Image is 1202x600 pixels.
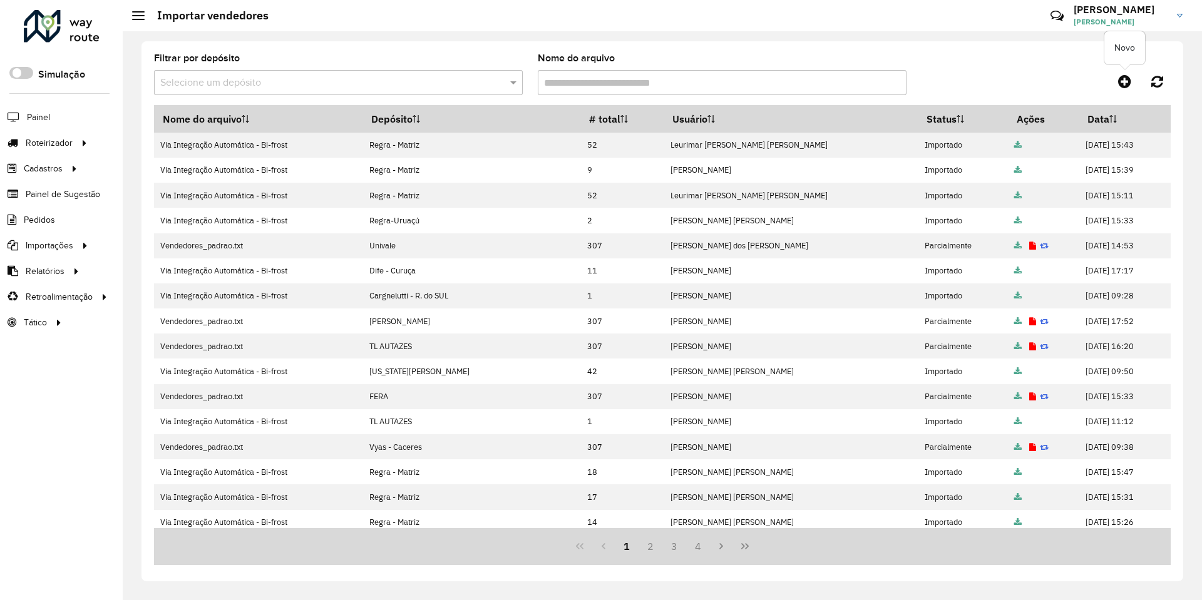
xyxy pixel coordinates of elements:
[1029,442,1036,452] a: Exibir log de erros
[1079,409,1170,434] td: [DATE] 11:12
[580,233,664,258] td: 307
[363,158,581,183] td: Regra - Matriz
[26,188,100,201] span: Painel de Sugestão
[664,283,918,308] td: [PERSON_NAME]
[538,51,615,66] label: Nome do arquivo
[1014,391,1022,402] a: Arquivo completo
[918,510,1008,535] td: Importado
[363,434,581,459] td: Vyas - Caceres
[1029,316,1036,327] a: Exibir log de erros
[918,233,1008,258] td: Parcialmente
[664,133,918,158] td: Leurimar [PERSON_NAME] [PERSON_NAME]
[1079,208,1170,233] td: [DATE] 15:33
[1014,265,1022,276] a: Arquivo completo
[1014,240,1022,251] a: Arquivo completo
[363,133,581,158] td: Regra - Matriz
[664,308,918,333] td: [PERSON_NAME]
[615,534,639,558] button: 1
[918,459,1008,484] td: Importado
[918,183,1008,208] td: Importado
[918,434,1008,459] td: Parcialmente
[363,409,581,434] td: TL AUTAZES
[1079,106,1170,133] th: Data
[664,358,918,384] td: [PERSON_NAME] [PERSON_NAME]
[918,484,1008,509] td: Importado
[154,133,363,158] td: Via Integração Automática - Bi-frost
[154,51,240,66] label: Filtrar por depósito
[154,183,363,208] td: Via Integração Automática - Bi-frost
[580,283,664,308] td: 1
[24,213,55,226] span: Pedidos
[580,183,664,208] td: 52
[1079,459,1170,484] td: [DATE] 15:47
[363,208,581,233] td: Regra-Uruaçú
[1008,106,1079,133] th: Ações
[363,183,581,208] td: Regra - Matriz
[1014,366,1022,377] a: Arquivo completo
[664,409,918,434] td: [PERSON_NAME]
[918,283,1008,308] td: Importado
[363,333,581,358] td: TL AUTAZES
[1079,133,1170,158] td: [DATE] 15:43
[1014,416,1022,427] a: Arquivo completo
[154,106,363,133] th: Nome do arquivo
[154,409,363,434] td: Via Integração Automática - Bi-frost
[154,510,363,535] td: Via Integração Automática - Bi-frost
[1014,316,1022,327] a: Arquivo completo
[664,208,918,233] td: [PERSON_NAME] [PERSON_NAME]
[918,158,1008,183] td: Importado
[580,308,664,333] td: 307
[1079,333,1170,358] td: [DATE] 16:20
[1014,492,1022,502] a: Arquivo completo
[664,384,918,409] td: [PERSON_NAME]
[154,233,363,258] td: Vendedores_padrao.txt
[154,208,363,233] td: Via Integração Automática - Bi-frost
[580,158,664,183] td: 9
[154,358,363,384] td: Via Integração Automática - Bi-frost
[1014,517,1022,527] a: Arquivo completo
[145,9,269,23] h2: Importar vendedores
[918,106,1008,133] th: Status
[154,484,363,509] td: Via Integração Automática - Bi-frost
[154,459,363,484] td: Via Integração Automática - Bi-frost
[26,265,64,278] span: Relatórios
[662,534,686,558] button: 3
[580,106,664,133] th: # total
[664,510,918,535] td: [PERSON_NAME] [PERSON_NAME]
[580,434,664,459] td: 307
[154,434,363,459] td: Vendedores_padrao.txt
[363,510,581,535] td: Regra - Matriz
[363,459,581,484] td: Regra - Matriz
[1040,391,1049,402] a: Reimportar
[1104,31,1145,64] div: Novo
[363,384,581,409] td: FERA
[1040,316,1049,327] a: Reimportar
[664,158,918,183] td: [PERSON_NAME]
[1040,442,1049,452] a: Reimportar
[580,208,664,233] td: 2
[1079,233,1170,258] td: [DATE] 14:53
[580,409,664,434] td: 1
[733,534,757,558] button: Last Page
[664,434,918,459] td: [PERSON_NAME]
[918,409,1008,434] td: Importado
[27,111,50,124] span: Painel
[918,358,1008,384] td: Importado
[363,258,581,283] td: Dife - Curuça
[664,183,918,208] td: Leurimar [PERSON_NAME] [PERSON_NAME]
[1029,240,1036,251] a: Exibir log de erros
[1014,290,1022,301] a: Arquivo completo
[38,67,85,82] label: Simulação
[26,290,93,303] span: Retroalimentação
[1079,158,1170,183] td: [DATE] 15:39
[154,333,363,358] td: Vendedores_padrao.txt
[1014,467,1022,477] a: Arquivo completo
[580,358,664,384] td: 42
[26,239,73,252] span: Importações
[154,308,363,333] td: Vendedores_padrao.txt
[918,258,1008,283] td: Importado
[1079,358,1170,384] td: [DATE] 09:50
[363,106,581,133] th: Depósito
[1014,341,1022,352] a: Arquivo completo
[918,208,1008,233] td: Importado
